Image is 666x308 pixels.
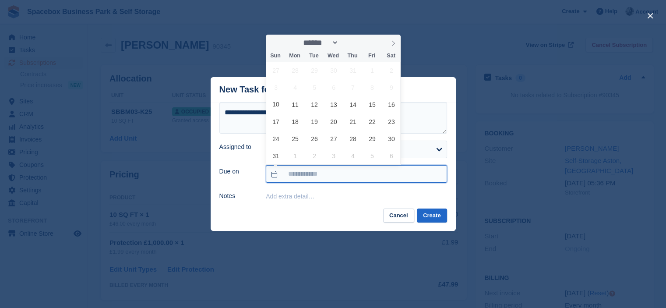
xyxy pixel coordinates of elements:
[304,53,324,59] span: Tue
[266,53,285,59] span: Sun
[643,9,657,23] button: close
[363,62,381,79] span: August 1, 2025
[268,62,285,79] span: July 27, 2025
[219,85,361,95] div: New Task for Subscription #90345
[324,53,343,59] span: Wed
[287,62,304,79] span: July 28, 2025
[338,38,366,47] input: Year
[268,79,285,96] span: August 3, 2025
[383,79,400,96] span: August 9, 2025
[381,53,401,59] span: Sat
[363,130,381,147] span: August 29, 2025
[287,147,304,164] span: September 1, 2025
[363,147,381,164] span: September 5, 2025
[344,130,361,147] span: August 28, 2025
[344,79,361,96] span: August 7, 2025
[325,130,342,147] span: August 27, 2025
[383,62,400,79] span: August 2, 2025
[362,53,381,59] span: Fri
[325,96,342,113] span: August 13, 2025
[268,147,285,164] span: August 31, 2025
[268,96,285,113] span: August 10, 2025
[306,96,323,113] span: August 12, 2025
[383,130,400,147] span: August 30, 2025
[325,62,342,79] span: July 30, 2025
[383,96,400,113] span: August 16, 2025
[219,142,256,152] label: Assigned to
[363,96,381,113] span: August 15, 2025
[325,113,342,130] span: August 20, 2025
[383,147,400,164] span: September 6, 2025
[268,130,285,147] span: August 24, 2025
[306,113,323,130] span: August 19, 2025
[219,167,256,176] label: Due on
[268,113,285,130] span: August 17, 2025
[343,53,362,59] span: Thu
[285,53,304,59] span: Mon
[300,38,339,47] select: Month
[287,130,304,147] span: August 25, 2025
[306,79,323,96] span: August 5, 2025
[363,79,381,96] span: August 8, 2025
[344,113,361,130] span: August 21, 2025
[325,147,342,164] span: September 3, 2025
[266,193,314,200] button: Add extra detail…
[287,113,304,130] span: August 18, 2025
[417,209,447,223] button: Create
[219,191,256,201] label: Notes
[383,209,414,223] button: Cancel
[383,113,400,130] span: August 23, 2025
[344,147,361,164] span: September 4, 2025
[287,96,304,113] span: August 11, 2025
[306,62,323,79] span: July 29, 2025
[344,62,361,79] span: July 31, 2025
[287,79,304,96] span: August 4, 2025
[306,147,323,164] span: September 2, 2025
[325,79,342,96] span: August 6, 2025
[306,130,323,147] span: August 26, 2025
[344,96,361,113] span: August 14, 2025
[363,113,381,130] span: August 22, 2025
